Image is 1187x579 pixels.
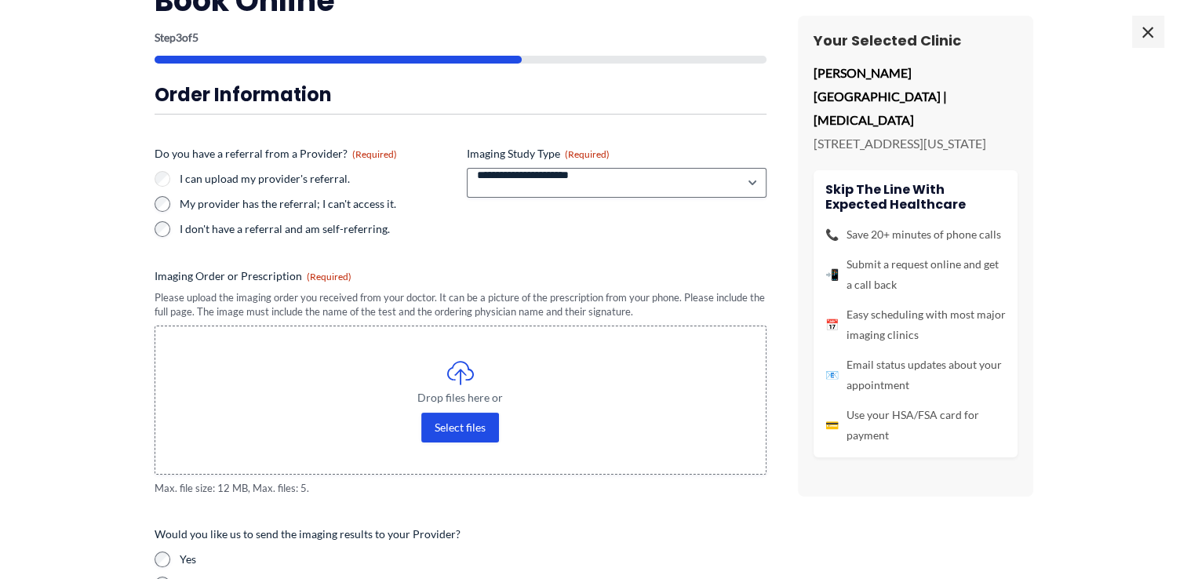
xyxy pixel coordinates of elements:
li: Email status updates about your appointment [825,355,1006,395]
p: [STREET_ADDRESS][US_STATE] [814,132,1018,155]
label: My provider has the referral; I can't access it. [180,196,454,212]
label: Imaging Study Type [467,146,766,162]
span: 💳 [825,415,839,435]
span: (Required) [565,148,610,160]
li: Easy scheduling with most major imaging clinics [825,304,1006,345]
span: Max. file size: 12 MB, Max. files: 5. [155,481,766,496]
label: Yes [180,552,766,567]
legend: Do you have a referral from a Provider? [155,146,397,162]
li: Use your HSA/FSA card for payment [825,405,1006,446]
p: [PERSON_NAME][GEOGRAPHIC_DATA] | [MEDICAL_DATA] [814,61,1018,131]
span: (Required) [352,148,397,160]
span: (Required) [307,271,351,282]
label: I don't have a referral and am self-referring. [180,221,454,237]
span: 📞 [825,224,839,245]
h3: Your Selected Clinic [814,31,1018,49]
span: 📧 [825,365,839,385]
li: Save 20+ minutes of phone calls [825,224,1006,245]
p: Step of [155,32,766,43]
li: Submit a request online and get a call back [825,254,1006,295]
span: Drop files here or [187,392,734,403]
span: × [1132,16,1163,47]
span: 5 [192,31,198,44]
span: 📅 [825,315,839,335]
div: Please upload the imaging order you received from your doctor. It can be a picture of the prescri... [155,290,766,319]
span: 3 [176,31,182,44]
legend: Would you like us to send the imaging results to your Provider? [155,526,461,542]
label: I can upload my provider's referral. [180,171,454,187]
h3: Order Information [155,82,766,107]
label: Imaging Order or Prescription [155,268,766,284]
span: 📲 [825,264,839,285]
h4: Skip the line with Expected Healthcare [825,182,1006,212]
button: select files, imaging order or prescription(required) [421,413,499,442]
